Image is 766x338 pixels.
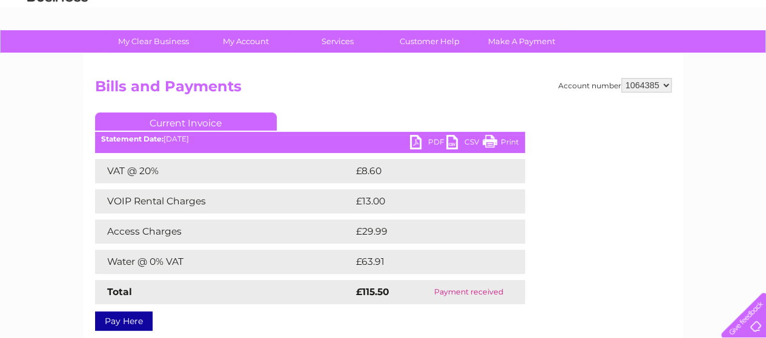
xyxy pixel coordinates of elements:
td: Payment received [412,280,524,304]
a: My Account [196,30,296,53]
td: £29.99 [353,219,501,244]
a: Water [553,51,576,60]
div: [DATE] [95,135,525,143]
td: Water @ 0% VAT [95,250,353,274]
a: Log out [726,51,754,60]
td: £63.91 [353,250,500,274]
a: Current Invoice [95,112,277,131]
a: 0333 014 3131 [538,6,621,21]
td: £13.00 [353,189,500,213]
a: My Clear Business [104,30,203,53]
a: Contact [685,51,715,60]
td: VOIP Rental Charges [95,189,353,213]
a: CSV [446,135,483,152]
td: VAT @ 20% [95,159,353,183]
a: Energy [583,51,610,60]
a: Customer Help [380,30,480,53]
td: Access Charges [95,219,353,244]
a: Telecoms [617,51,653,60]
a: Print [483,135,519,152]
a: PDF [410,135,446,152]
b: Statement Date: [101,134,163,143]
div: Clear Business is a trading name of Verastar Limited (registered in [GEOGRAPHIC_DATA] No. 3667643... [97,7,670,59]
a: Services [288,30,388,53]
strong: £115.50 [356,286,389,297]
td: £8.60 [353,159,497,183]
img: logo.png [27,31,88,68]
div: Account number [558,78,672,93]
h2: Bills and Payments [95,78,672,101]
a: Make A Payment [472,30,572,53]
strong: Total [107,286,132,297]
a: Blog [661,51,678,60]
a: Pay Here [95,311,153,331]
